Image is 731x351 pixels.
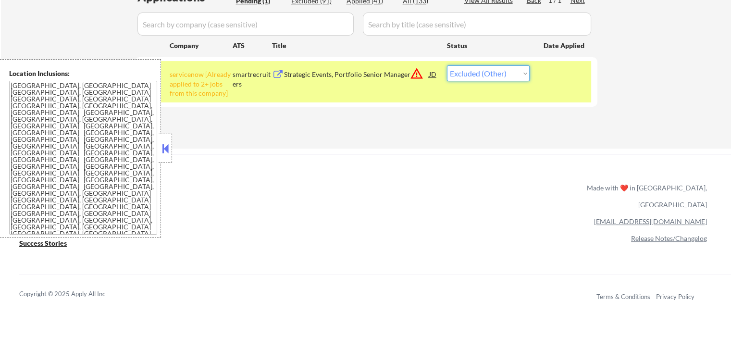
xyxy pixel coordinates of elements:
a: [EMAIL_ADDRESS][DOMAIN_NAME] [594,217,707,226]
div: Made with ❤️ in [GEOGRAPHIC_DATA], [GEOGRAPHIC_DATA] [583,179,707,213]
a: Privacy Policy [656,293,694,301]
div: ATS [233,41,272,50]
button: warning_amber [410,67,423,80]
div: Copyright © 2025 Apply All Inc [19,289,130,299]
a: Release Notes/Changelog [631,234,707,242]
div: Strategic Events, Portfolio Senior Manager [284,70,429,79]
div: smartrecruiters [233,70,272,88]
input: Search by title (case sensitive) [363,13,591,36]
div: Status [447,37,530,54]
div: Company [170,41,233,50]
a: Terms & Conditions [596,293,650,301]
input: Search by company (case sensitive) [137,13,354,36]
div: Location Inclusions: [9,69,157,78]
u: Success Stories [19,239,67,247]
div: servicenow [Already applied to 2+ jobs from this company] [170,70,233,98]
a: Refer & earn free applications 👯‍♀️ [19,193,386,203]
div: JD [428,65,438,83]
div: Title [272,41,438,50]
div: Date Applied [544,41,586,50]
a: Success Stories [19,238,80,250]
